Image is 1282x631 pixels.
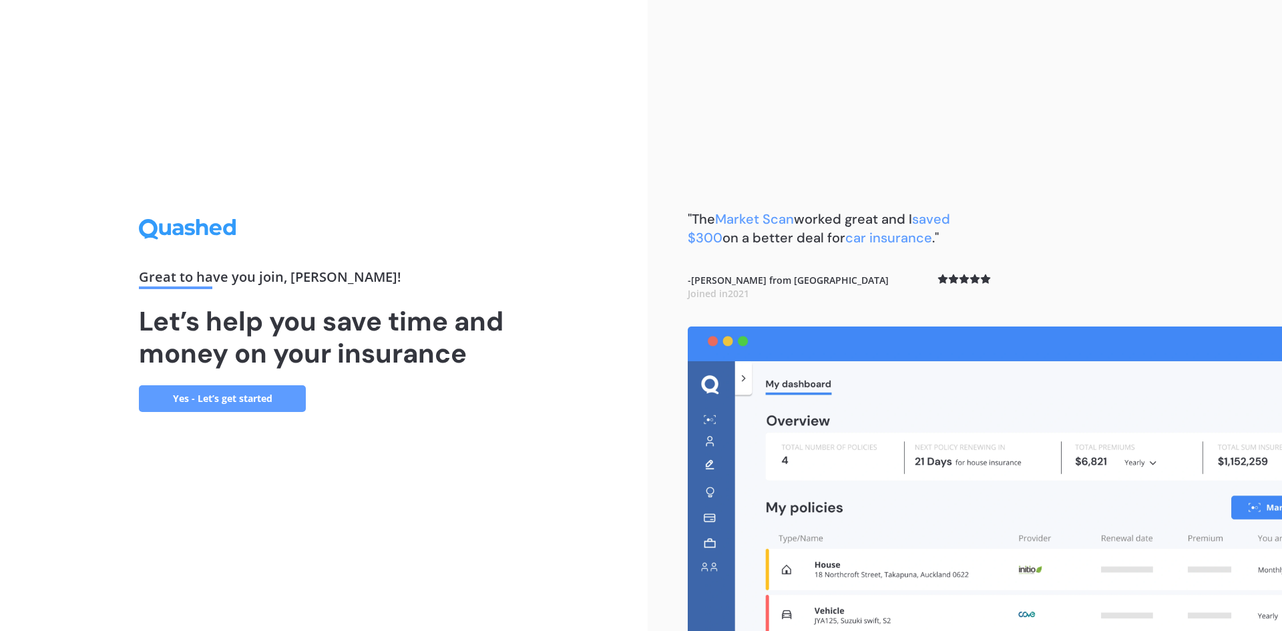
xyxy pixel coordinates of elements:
[688,210,950,246] b: "The worked great and I on a better deal for ."
[688,210,950,246] span: saved $300
[139,305,509,369] h1: Let’s help you save time and money on your insurance
[688,327,1282,631] img: dashboard.webp
[715,210,794,228] span: Market Scan
[139,270,509,289] div: Great to have you join , [PERSON_NAME] !
[139,385,306,412] a: Yes - Let’s get started
[845,229,932,246] span: car insurance
[688,287,749,300] span: Joined in 2021
[688,274,889,300] b: - [PERSON_NAME] from [GEOGRAPHIC_DATA]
